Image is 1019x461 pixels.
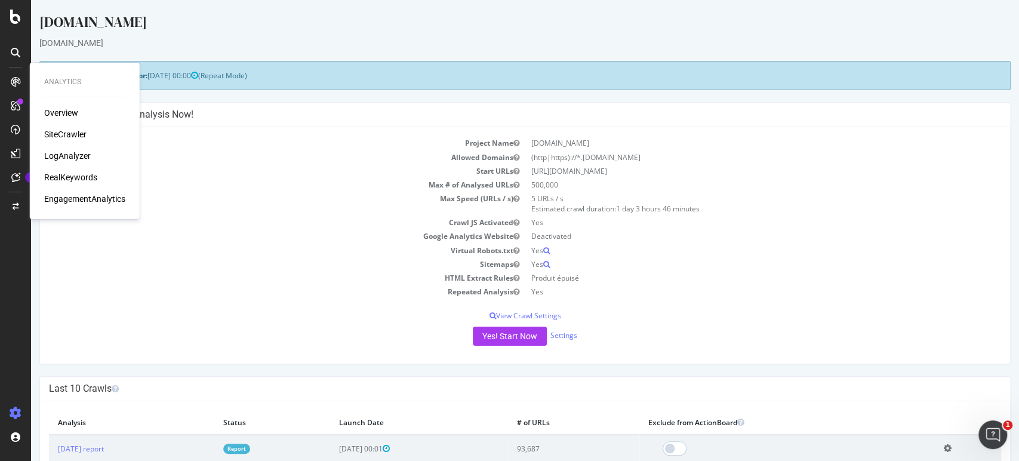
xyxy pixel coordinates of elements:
th: Exclude from ActionBoard [608,410,904,435]
a: EngagementAnalytics [44,193,125,205]
td: Max # of Analysed URLs [18,178,494,192]
td: Yes [494,244,971,257]
td: Google Analytics Website [18,229,494,243]
button: Yes! Start Now [442,327,516,346]
strong: Next Launch Scheduled for: [18,70,116,81]
a: SiteCrawler [44,128,87,140]
div: Analytics [44,77,125,87]
td: Repeated Analysis [18,285,494,299]
td: [URL][DOMAIN_NAME] [494,164,971,178]
td: Deactivated [494,229,971,243]
td: Yes [494,216,971,229]
td: 5 URLs / s Estimated crawl duration: [494,192,971,216]
td: Allowed Domains [18,150,494,164]
span: 1 [1003,420,1012,430]
span: [DATE] 00:01 [308,444,359,454]
iframe: Intercom live chat [978,420,1007,449]
th: # of URLs [477,410,608,435]
div: (Repeat Mode) [8,61,980,90]
td: Project Name [18,136,494,150]
span: [DATE] 00:00 [116,70,167,81]
p: View Crawl Settings [18,311,970,321]
td: Sitemaps [18,257,494,271]
td: (http|https)://*.[DOMAIN_NAME] [494,150,971,164]
a: [DATE] report [27,444,73,454]
td: Yes [494,257,971,271]
h4: Last 10 Crawls [18,383,970,395]
h4: Configure your New Analysis Now! [18,109,970,121]
td: Virtual Robots.txt [18,244,494,257]
a: LogAnalyzer [44,150,91,162]
td: Max Speed (URLs / s) [18,192,494,216]
td: [DOMAIN_NAME] [494,136,971,150]
div: [DOMAIN_NAME] [8,37,980,49]
td: Produit épuisé [494,271,971,285]
td: Yes [494,285,971,299]
a: Report [192,444,219,454]
th: Launch Date [299,410,477,435]
a: Overview [44,107,78,119]
div: [DOMAIN_NAME] [8,12,980,37]
a: RealKeywords [44,171,97,183]
div: Tooltip anchor [25,172,36,183]
td: Crawl JS Activated [18,216,494,229]
td: Start URLs [18,164,494,178]
th: Status [183,410,299,435]
a: Settings [519,330,546,340]
span: 1 day 3 hours 46 minutes [585,204,669,214]
th: Analysis [18,410,183,435]
td: 500,000 [494,178,971,192]
td: HTML Extract Rules [18,271,494,285]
